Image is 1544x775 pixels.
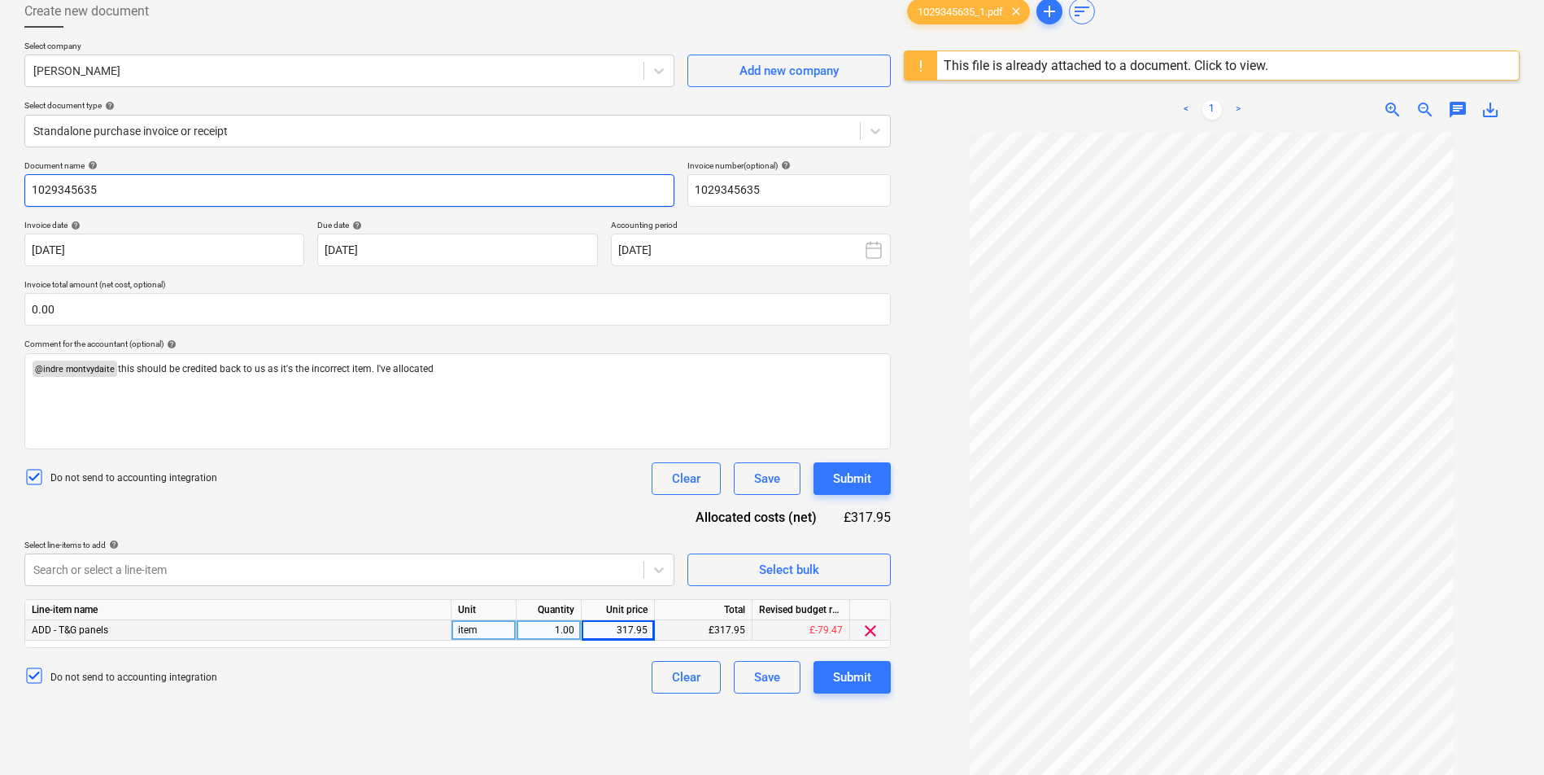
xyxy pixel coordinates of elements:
[611,234,891,266] button: [DATE]
[349,221,362,230] span: help
[754,468,780,489] div: Save
[687,160,891,171] div: Invoice number (optional)
[24,220,304,230] div: Invoice date
[1481,100,1500,120] span: save_alt
[1176,100,1196,120] a: Previous page
[652,661,721,694] button: Clear
[24,174,674,207] input: Document name
[24,100,891,111] div: Select document type
[24,339,891,349] div: Comment for the accountant (optional)
[752,600,850,620] div: Revised budget remaining
[944,58,1268,73] div: This file is already attached to a document. Click to view.
[759,559,819,580] div: Select bulk
[317,234,598,266] input: Due date not specified
[68,221,81,230] span: help
[451,600,517,620] div: Unit
[833,667,871,688] div: Submit
[24,2,149,21] span: Create new document
[1228,100,1248,120] a: Next page
[164,339,177,349] span: help
[50,471,217,485] p: Do not send to accounting integration
[1448,100,1468,120] span: chat
[24,41,674,55] p: Select company
[85,160,98,170] span: help
[833,468,871,489] div: Submit
[24,279,891,293] p: Invoice total amount (net cost, optional)
[813,661,891,694] button: Submit
[655,620,752,641] div: £317.95
[50,671,217,685] p: Do not send to accounting integration
[672,667,700,688] div: Clear
[1040,2,1059,21] span: add
[687,174,891,207] input: Invoice number
[24,293,891,326] input: Invoice total amount (net cost, optional)
[451,620,517,641] div: item
[655,600,752,620] div: Total
[517,600,582,620] div: Quantity
[687,554,891,586] button: Select bulk
[102,101,115,111] span: help
[652,462,721,495] button: Clear
[523,620,574,641] div: 1.00
[1072,2,1092,21] span: sort
[1383,100,1402,120] span: zoom_in
[1415,100,1435,120] span: zoom_out
[32,624,108,636] span: ADD - T&G panels
[24,540,674,550] div: Select line-items to add
[582,600,655,620] div: Unit price
[317,220,598,230] div: Due date
[118,363,434,374] span: this should be credited back to us as it's the incorrect item. I've allocated
[754,667,780,688] div: Save
[739,60,839,81] div: Add new company
[843,508,891,527] div: £317.95
[908,6,1013,18] span: 1029345635_1.pdf
[588,620,648,641] div: 317.95
[106,540,119,550] span: help
[778,160,791,170] span: help
[33,361,117,377] span: @ indre montvydaite
[611,220,891,234] p: Accounting period
[861,621,880,641] span: clear
[1202,100,1222,120] a: Page 1 is your current page
[813,462,891,495] button: Submit
[752,620,850,641] div: £-79.47
[24,160,674,171] div: Document name
[734,661,800,694] button: Save
[24,234,304,266] input: Invoice date not specified
[687,55,891,87] button: Add new company
[1006,2,1026,21] span: clear
[672,468,700,489] div: Clear
[734,462,800,495] button: Save
[25,600,451,620] div: Line-item name
[679,508,843,527] div: Allocated costs (net)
